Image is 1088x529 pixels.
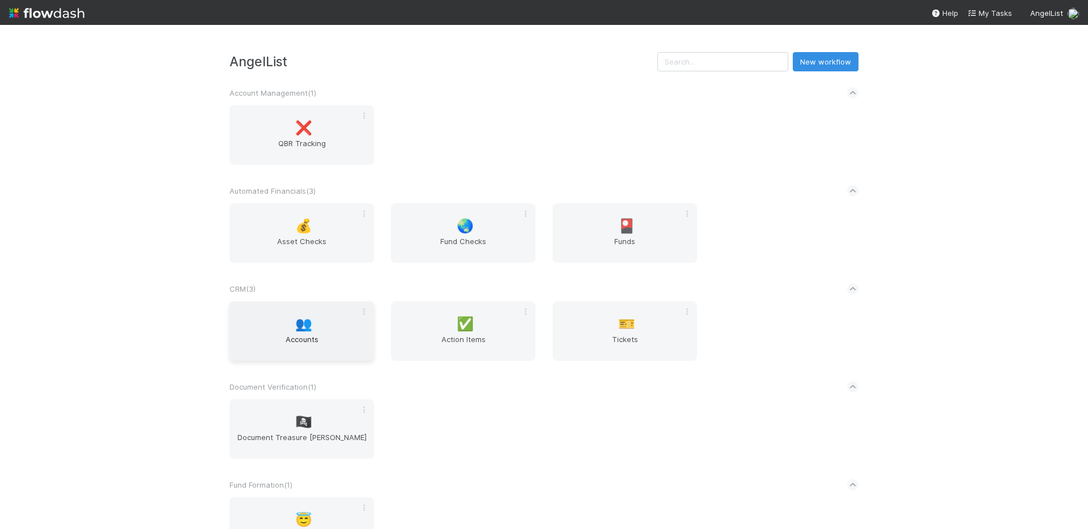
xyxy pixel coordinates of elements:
[234,334,369,356] span: Accounts
[557,334,692,356] span: Tickets
[295,219,312,233] span: 💰
[557,236,692,258] span: Funds
[396,236,531,258] span: Fund Checks
[229,54,657,69] h3: AngelList
[793,52,858,71] button: New workflow
[229,203,374,263] a: 💰Asset Checks
[552,203,697,263] a: 🎴Funds
[931,7,958,19] div: Help
[618,219,635,233] span: 🎴
[229,399,374,459] a: 🏴‍☠️Document Treasure [PERSON_NAME]
[967,7,1012,19] a: My Tasks
[391,301,535,361] a: ✅Action Items
[229,382,316,391] span: Document Verification ( 1 )
[396,334,531,356] span: Action Items
[234,138,369,160] span: QBR Tracking
[552,301,697,361] a: 🎫Tickets
[967,8,1012,18] span: My Tasks
[229,88,316,97] span: Account Management ( 1 )
[9,3,84,23] img: logo-inverted-e16ddd16eac7371096b0.svg
[295,513,312,527] span: 😇
[457,219,474,233] span: 🌏
[234,432,369,454] span: Document Treasure [PERSON_NAME]
[229,186,316,195] span: Automated Financials ( 3 )
[234,236,369,258] span: Asset Checks
[1030,8,1063,18] span: AngelList
[457,317,474,331] span: ✅
[229,480,292,489] span: Fund Formation ( 1 )
[657,52,788,71] input: Search...
[229,105,374,165] a: ❌QBR Tracking
[295,121,312,135] span: ❌
[229,301,374,361] a: 👥Accounts
[295,317,312,331] span: 👥
[229,284,256,293] span: CRM ( 3 )
[1068,8,1079,19] img: avatar_bbb6177a-485e-445a-ba71-b3b7d77eb495.png
[295,415,312,429] span: 🏴‍☠️
[618,317,635,331] span: 🎫
[391,203,535,263] a: 🌏Fund Checks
